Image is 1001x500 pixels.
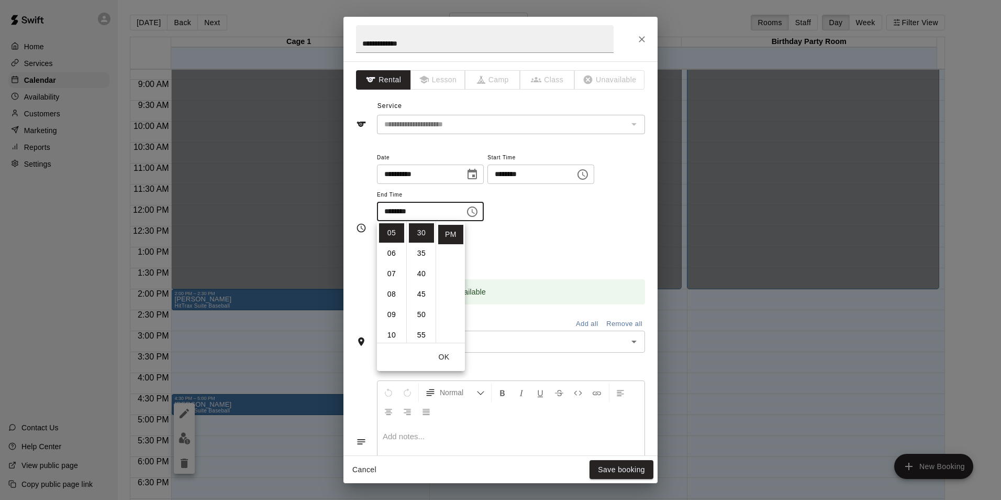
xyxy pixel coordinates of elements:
button: OK [427,347,461,367]
svg: Timing [356,223,366,233]
li: 10 hours [379,325,404,345]
button: Insert Link [588,383,606,402]
li: 55 minutes [409,325,434,345]
button: Right Align [398,402,416,421]
button: Center Align [380,402,397,421]
span: The type of an existing booking cannot be changed [575,70,645,90]
ul: Select meridiem [436,221,465,343]
button: Rental [356,70,411,90]
li: 6 hours [379,244,404,263]
button: Justify Align [417,402,435,421]
div: The service of an existing booking cannot be changed [377,115,645,134]
ul: Select hours [377,221,406,343]
svg: Rooms [356,336,366,347]
ul: Select minutes [406,221,436,343]
span: The type of an existing booking cannot be changed [465,70,520,90]
button: Format Bold [494,383,511,402]
span: Start Time [487,151,594,165]
li: 40 minutes [409,264,434,284]
button: Format Italics [513,383,530,402]
button: Left Align [611,383,629,402]
li: 50 minutes [409,305,434,324]
li: 30 minutes [409,223,434,243]
button: Remove all [604,316,645,332]
button: Choose time, selected time is 5:30 PM [462,201,483,222]
svg: Notes [356,437,366,447]
button: Add all [570,316,604,332]
button: Undo [380,383,397,402]
li: 8 hours [379,285,404,304]
button: Save booking [590,460,653,480]
button: Close [632,30,651,49]
span: The type of an existing booking cannot be changed [520,70,575,90]
span: End Time [377,188,484,202]
span: Notes [377,361,645,378]
button: Format Strikethrough [550,383,568,402]
li: 7 hours [379,264,404,284]
span: The type of an existing booking cannot be changed [411,70,466,90]
span: Service [377,102,402,110]
button: Choose date, selected date is Oct 15, 2025 [462,164,483,185]
svg: Service [356,119,366,129]
button: Cancel [348,460,381,480]
button: Formatting Options [421,383,489,402]
li: PM [438,225,463,244]
span: Date [377,151,484,165]
button: Open [627,334,641,349]
li: 5 hours [379,223,404,243]
button: Insert Code [569,383,587,402]
button: Redo [398,383,416,402]
span: Normal [440,387,476,398]
li: 9 hours [379,305,404,324]
li: 45 minutes [409,285,434,304]
button: Format Underline [531,383,549,402]
button: Choose time, selected time is 5:00 PM [572,164,593,185]
li: 35 minutes [409,244,434,263]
